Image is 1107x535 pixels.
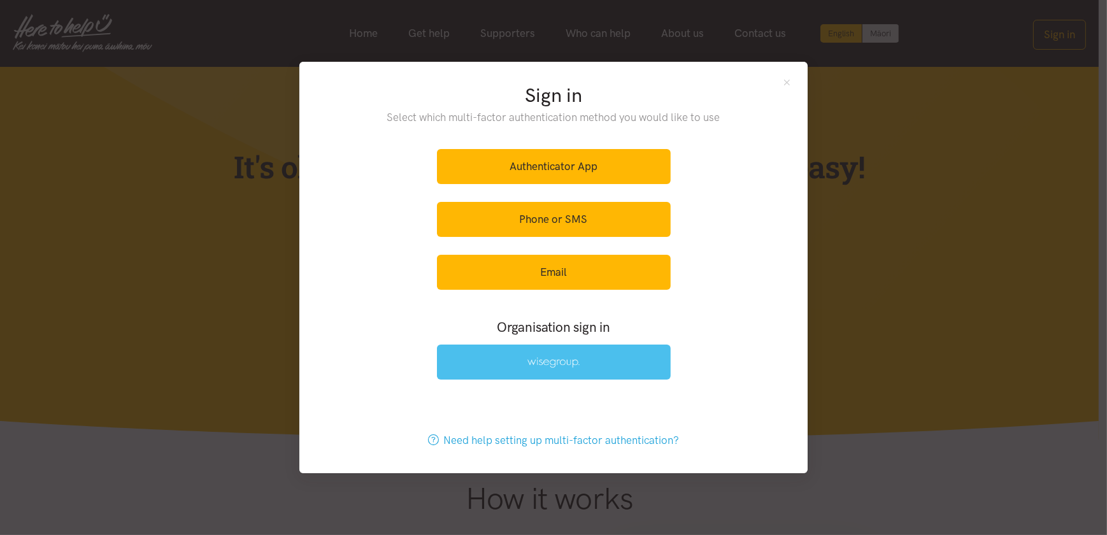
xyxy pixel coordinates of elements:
[361,82,746,109] h2: Sign in
[527,357,580,368] img: Wise Group
[437,149,671,184] a: Authenticator App
[415,423,693,458] a: Need help setting up multi-factor authentication?
[437,202,671,237] a: Phone or SMS
[361,109,746,126] p: Select which multi-factor authentication method you would like to use
[402,318,705,336] h3: Organisation sign in
[782,77,792,88] button: Close
[437,255,671,290] a: Email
